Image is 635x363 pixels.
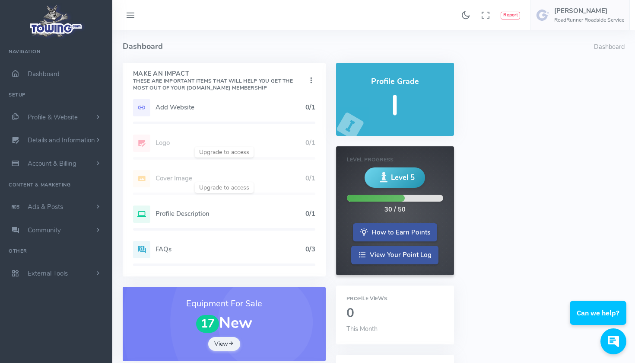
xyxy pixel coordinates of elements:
[305,104,315,111] h5: 0/1
[208,337,240,351] a: View
[133,315,315,333] h1: New
[28,70,60,78] span: Dashboard
[156,246,305,253] h5: FAQs
[346,296,444,302] h6: Profile Views
[384,205,406,215] div: 30 / 50
[347,157,443,163] h6: Level Progress
[28,113,78,122] span: Profile & Website
[196,315,219,333] span: 17
[346,90,444,121] h5: I
[351,246,438,264] a: View Your Point Log
[594,42,625,52] li: Dashboard
[133,297,315,310] h3: Equipment For Sale
[28,136,95,145] span: Details and Information
[554,7,624,14] h5: [PERSON_NAME]
[501,12,520,19] button: Report
[346,324,378,333] span: This Month
[133,71,307,91] h4: Make An Impact
[536,8,550,22] img: user-image
[28,226,61,235] span: Community
[27,3,86,39] img: logo
[561,277,635,363] iframe: Conversations
[305,246,315,253] h5: 0/3
[28,202,63,211] span: Ads & Posts
[28,269,68,278] span: External Tools
[346,306,444,321] h2: 0
[554,17,624,23] h6: RoadRunner Roadside Service
[123,30,594,63] h4: Dashboard
[156,104,305,111] h5: Add Website
[391,172,415,183] span: Level 5
[346,77,444,86] h4: Profile Grade
[156,210,305,217] h5: Profile Description
[28,159,76,168] span: Account & Billing
[353,223,437,242] a: How to Earn Points
[305,210,315,217] h5: 0/1
[133,77,293,91] small: These are important items that will help you get the most out of your [DOMAIN_NAME] Membership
